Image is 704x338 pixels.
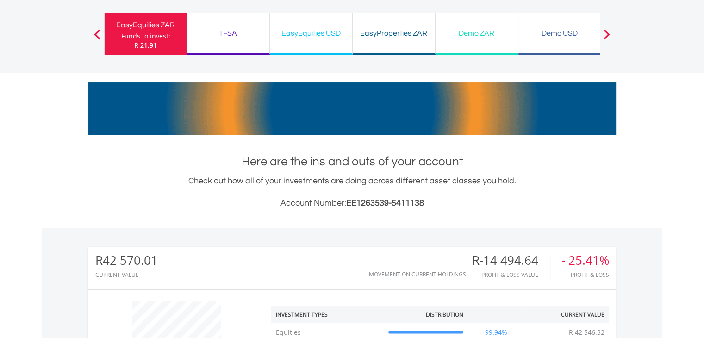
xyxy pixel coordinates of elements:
[524,306,609,323] th: Current Value
[369,271,467,277] div: Movement on Current Holdings:
[88,34,106,43] button: Previous
[134,41,157,50] span: R 21.91
[193,27,264,40] div: TFSA
[426,311,463,319] div: Distribution
[88,175,616,210] div: Check out how all of your investments are doing across different asset classes you hold.
[95,272,158,278] div: CURRENT VALUE
[561,272,609,278] div: Profit & Loss
[441,27,512,40] div: Demo ZAR
[598,34,616,43] button: Next
[95,254,158,267] div: R42 570.01
[561,254,609,267] div: - 25.41%
[346,199,424,207] span: EE1263539-5411138
[88,153,616,170] h1: Here are the ins and outs of your account
[88,197,616,210] h3: Account Number:
[358,27,430,40] div: EasyProperties ZAR
[271,306,384,323] th: Investment Types
[88,82,616,135] img: EasyMortage Promotion Banner
[275,27,347,40] div: EasyEquities USD
[110,19,181,31] div: EasyEquities ZAR
[121,31,170,41] div: Funds to invest:
[472,254,550,267] div: R-14 494.64
[524,27,595,40] div: Demo USD
[472,272,550,278] div: Profit & Loss Value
